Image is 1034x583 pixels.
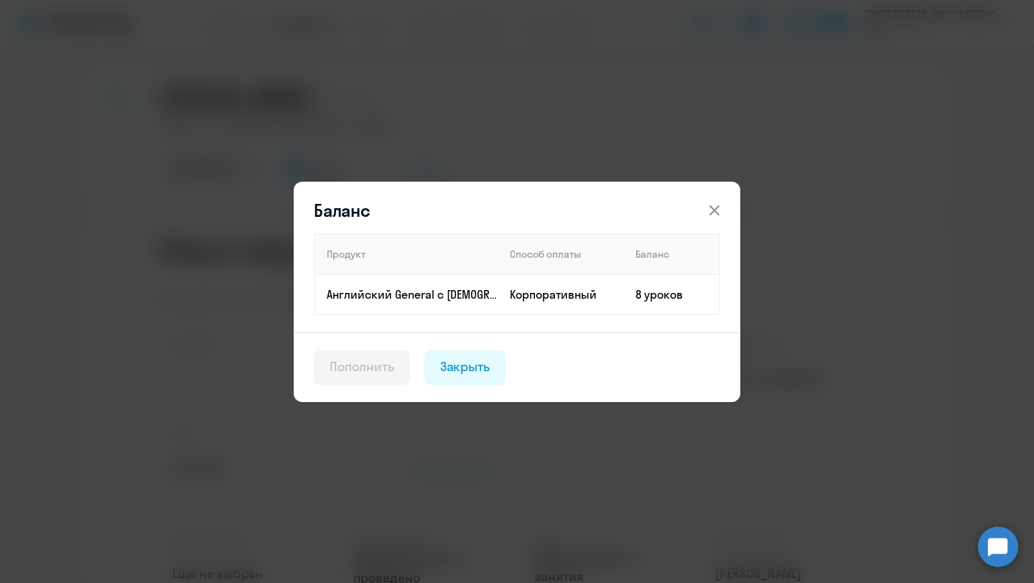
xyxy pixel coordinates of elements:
[294,199,740,222] header: Баланс
[327,286,498,302] p: Английский General с [DEMOGRAPHIC_DATA] преподавателем
[424,350,506,385] button: Закрыть
[315,234,498,274] th: Продукт
[498,234,624,274] th: Способ оплаты
[498,274,624,314] td: Корпоративный
[624,234,719,274] th: Баланс
[330,358,394,376] div: Пополнить
[314,350,410,385] button: Пополнить
[440,358,490,376] div: Закрыть
[624,274,719,314] td: 8 уроков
